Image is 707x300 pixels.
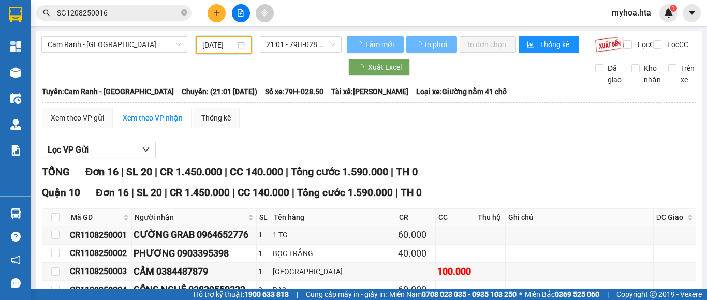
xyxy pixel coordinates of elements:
[365,39,395,50] span: Làm mới
[415,41,423,48] span: loading
[664,8,673,18] img: icon-new-feature
[398,282,434,297] div: 60.000
[422,290,517,298] strong: 0708 023 035 - 0935 103 250
[357,64,368,71] span: loading
[663,39,690,50] span: Lọc CC
[11,255,21,265] span: notification
[70,247,130,260] div: CR1108250002
[258,284,269,295] div: 2
[68,226,132,244] td: CR1108250001
[416,86,507,97] span: Loại xe: Giường nằm 41 chỗ
[286,166,288,178] span: |
[640,63,665,85] span: Kho nhận
[292,187,294,199] span: |
[406,36,457,53] button: In phơi
[134,228,255,242] div: CƯỜNG GRAB 0964652776
[137,187,162,199] span: SL 20
[48,143,89,156] span: Lọc VP Gửi
[202,39,235,51] input: 11/08/2025
[201,112,231,124] div: Thống kê
[273,284,394,295] div: BA0
[10,119,21,130] img: warehouse-icon
[155,166,157,178] span: |
[42,87,174,96] b: Tuyến: Cam Ranh - [GEOGRAPHIC_DATA]
[437,264,473,279] div: 100.000
[306,289,387,300] span: Cung cấp máy in - giấy in:
[131,187,134,199] span: |
[126,166,152,178] span: SL 20
[134,246,255,261] div: PHƯƠNG 0903395398
[68,281,132,299] td: CR1108250004
[506,209,654,226] th: Ghi chú
[396,166,418,178] span: TH 0
[273,248,394,259] div: BỌC TRẮNG
[10,93,21,104] img: warehouse-icon
[273,266,394,277] div: [GEOGRAPHIC_DATA]
[671,5,675,12] span: 1
[475,209,506,226] th: Thu hộ
[348,59,410,76] button: Xuất Excel
[258,248,269,259] div: 1
[650,291,657,298] span: copyright
[555,290,599,298] strong: 0369 525 060
[182,86,257,97] span: Chuyến: (21:01 [DATE])
[70,265,130,278] div: CR1108250003
[85,166,119,178] span: Đơn 16
[519,36,579,53] button: bar-chartThống kê
[232,187,235,199] span: |
[238,187,289,199] span: CC 140.000
[460,36,516,53] button: In đơn chọn
[71,212,121,223] span: Mã GD
[258,266,269,277] div: 1
[257,209,271,226] th: SL
[43,9,50,17] span: search
[683,4,701,22] button: caret-down
[181,8,187,18] span: close-circle
[51,112,104,124] div: Xem theo VP gửi
[42,187,80,199] span: Quận 10
[237,9,244,17] span: file-add
[297,187,393,199] span: Tổng cước 1.590.000
[160,166,222,178] span: CR 1.450.000
[291,166,388,178] span: Tổng cước 1.590.000
[42,166,70,178] span: TỔNG
[603,63,626,85] span: Đã giao
[670,5,677,12] sup: 1
[70,283,130,296] div: CR1108250004
[135,212,246,223] span: Người nhận
[368,62,402,73] span: Xuất Excel
[68,245,132,263] td: CR1108250002
[10,41,21,52] img: dashboard-icon
[687,8,697,18] span: caret-down
[256,4,274,22] button: aim
[595,36,624,53] img: 9k=
[525,289,599,300] span: Miền Bắc
[181,9,187,16] span: close-circle
[142,145,150,154] span: down
[347,36,404,53] button: Làm mới
[527,41,536,49] span: bar-chart
[355,41,364,48] span: loading
[656,212,685,223] span: ĐC Giao
[395,187,398,199] span: |
[244,290,289,298] strong: 1900 633 818
[398,246,434,261] div: 40.000
[261,9,268,17] span: aim
[265,86,323,97] span: Số xe: 79H-028.50
[398,228,434,242] div: 60.000
[389,289,517,300] span: Miền Nam
[213,9,220,17] span: plus
[208,4,226,22] button: plus
[48,37,181,52] span: Cam Ranh - Sài Gòn
[165,187,167,199] span: |
[607,289,609,300] span: |
[331,86,408,97] span: Tài xế: [PERSON_NAME]
[42,142,156,158] button: Lọc VP Gửi
[9,7,22,22] img: logo-vxr
[391,166,393,178] span: |
[11,278,21,288] span: message
[11,232,21,242] span: question-circle
[57,7,179,19] input: Tìm tên, số ĐT hoặc mã đơn
[134,282,255,297] div: CÔNG NGHỆ 02839550332
[96,187,129,199] span: Đơn 16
